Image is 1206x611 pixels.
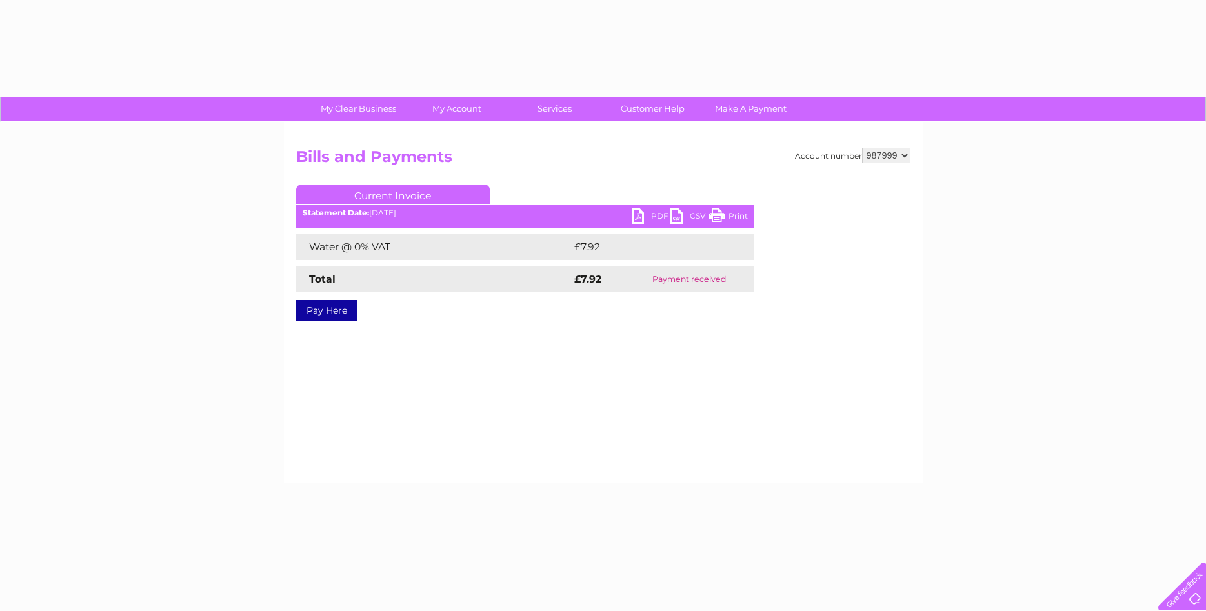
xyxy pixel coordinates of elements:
a: Print [709,208,748,227]
a: My Account [403,97,510,121]
a: Customer Help [599,97,706,121]
a: PDF [632,208,670,227]
b: Statement Date: [303,208,369,217]
a: Current Invoice [296,185,490,204]
strong: Total [309,273,336,285]
a: My Clear Business [305,97,412,121]
h2: Bills and Payments [296,148,910,172]
td: Water @ 0% VAT [296,234,571,260]
div: Account number [795,148,910,163]
a: Pay Here [296,300,357,321]
strong: £7.92 [574,273,601,285]
a: CSV [670,208,709,227]
a: Make A Payment [698,97,804,121]
div: [DATE] [296,208,754,217]
a: Services [501,97,608,121]
td: £7.92 [571,234,724,260]
td: Payment received [625,266,754,292]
